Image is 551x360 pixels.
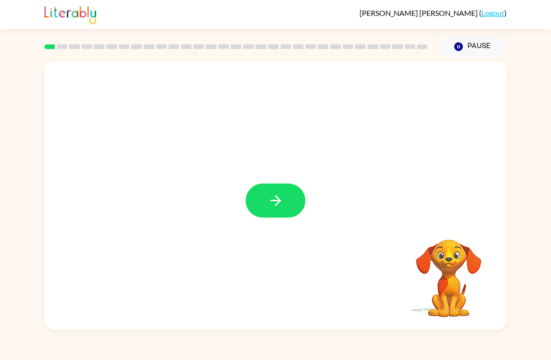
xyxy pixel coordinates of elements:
div: ( ) [360,8,507,17]
video: Your browser must support playing .mp4 files to use Literably. Please try using another browser. [402,225,495,318]
span: [PERSON_NAME] [PERSON_NAME] [360,8,479,17]
button: Pause [439,36,507,57]
a: Logout [481,8,504,17]
img: Literably [44,4,96,24]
